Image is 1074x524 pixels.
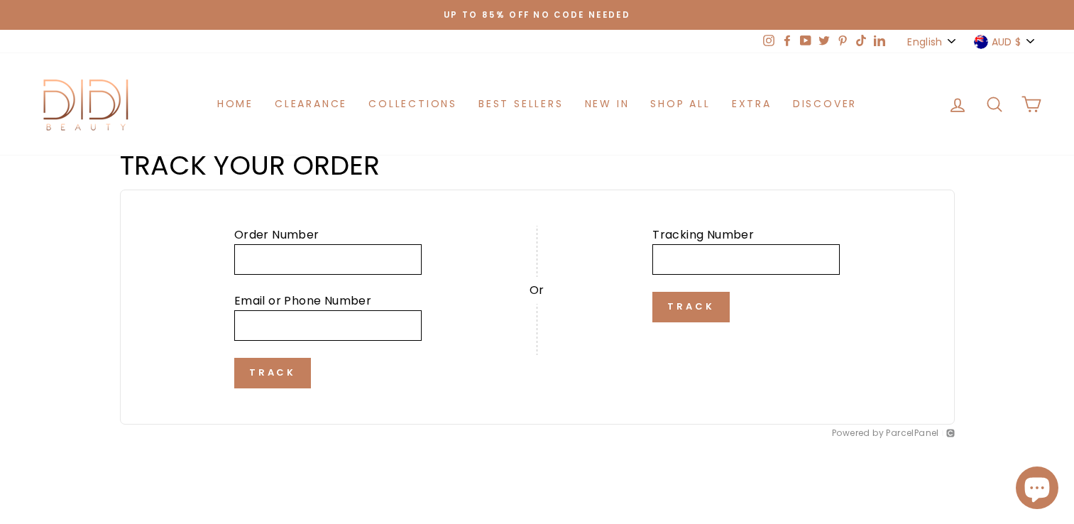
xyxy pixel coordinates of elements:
[832,427,939,439] a: Powered by ParcelPanel
[468,91,574,117] a: Best Sellers
[234,358,312,388] button: Track
[264,91,358,117] a: Clearance
[574,91,640,117] a: New in
[207,91,264,117] a: Home
[120,152,955,179] h1: Track Your Order
[970,30,1041,53] button: AUD $
[946,429,955,437] img: channelwill
[907,34,942,50] span: English
[530,277,544,304] div: Or
[903,30,962,53] button: English
[358,91,468,117] a: Collections
[234,226,319,243] span: Order Number
[992,34,1021,50] span: AUD $
[640,91,720,117] a: Shop All
[721,91,782,117] a: Extra
[33,75,140,133] img: Didi Beauty Co.
[782,91,867,117] a: Discover
[444,9,630,21] span: Up to 85% off NO CODE NEEDED
[234,293,371,309] span: Email or Phone Number
[652,226,754,243] span: Tracking Number
[1012,466,1063,513] inbox-online-store-chat: Shopify online store chat
[942,430,943,436] img: line
[207,91,867,117] ul: Primary
[652,292,730,322] button: Track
